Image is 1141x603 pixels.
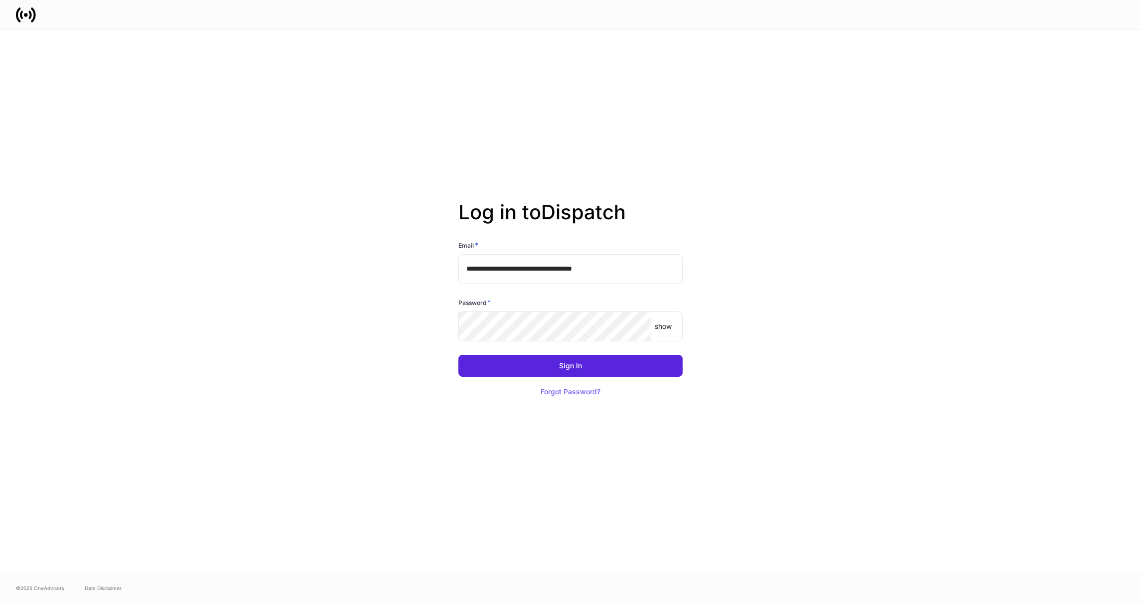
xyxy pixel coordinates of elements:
span: © 2025 OneAdvisory [16,584,65,592]
button: Sign In [458,355,683,377]
button: Forgot Password? [528,381,613,403]
div: Sign In [559,362,582,369]
h2: Log in to Dispatch [458,200,683,240]
p: show [655,321,672,331]
div: Forgot Password? [541,388,600,395]
h6: Email [458,240,478,250]
h6: Password [458,298,491,307]
a: Data Disclaimer [85,584,122,592]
